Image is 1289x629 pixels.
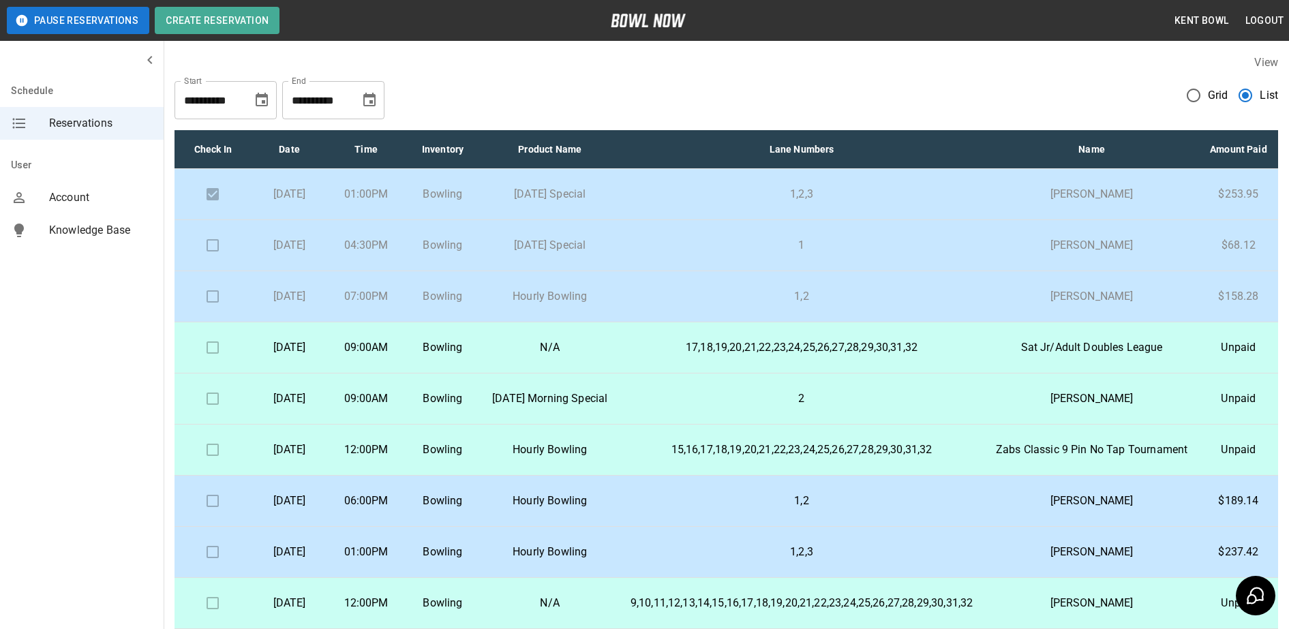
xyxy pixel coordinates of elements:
[262,595,316,611] p: [DATE]
[492,237,608,254] p: [DATE] Special
[262,339,316,356] p: [DATE]
[1210,237,1267,254] p: $68.12
[251,130,327,169] th: Date
[415,390,470,407] p: Bowling
[49,115,153,132] span: Reservations
[1199,130,1278,169] th: Amount Paid
[339,442,393,458] p: 12:00PM
[492,390,608,407] p: [DATE] Morning Special
[995,442,1188,458] p: Zabs Classic 9 Pin No Tap Tournament
[1210,544,1267,560] p: $237.42
[262,186,316,202] p: [DATE]
[481,130,619,169] th: Product Name
[984,130,1199,169] th: Name
[415,339,470,356] p: Bowling
[339,493,393,509] p: 06:00PM
[339,288,393,305] p: 07:00PM
[262,544,316,560] p: [DATE]
[7,7,149,34] button: Pause Reservations
[1210,493,1267,509] p: $189.14
[1210,339,1267,356] p: Unpaid
[262,237,316,254] p: [DATE]
[630,544,974,560] p: 1,2,3
[415,186,470,202] p: Bowling
[49,189,153,206] span: Account
[1210,186,1267,202] p: $253.95
[630,390,974,407] p: 2
[415,442,470,458] p: Bowling
[1210,288,1267,305] p: $158.28
[404,130,481,169] th: Inventory
[415,544,470,560] p: Bowling
[248,87,275,114] button: Choose date, selected date is Aug 27, 2025
[1210,442,1267,458] p: Unpaid
[492,595,608,611] p: N/A
[630,288,974,305] p: 1,2
[611,14,686,27] img: logo
[492,544,608,560] p: Hourly Bowling
[339,544,393,560] p: 01:00PM
[339,339,393,356] p: 09:00AM
[339,390,393,407] p: 09:00AM
[995,288,1188,305] p: [PERSON_NAME]
[1260,87,1278,104] span: List
[262,390,316,407] p: [DATE]
[49,222,153,239] span: Knowledge Base
[262,493,316,509] p: [DATE]
[328,130,404,169] th: Time
[630,339,974,356] p: 17,18,19,20,21,22,23,24,25,26,27,28,29,30,31,32
[262,442,316,458] p: [DATE]
[630,442,974,458] p: 15,16,17,18,19,20,21,22,23,24,25,26,27,28,29,30,31,32
[995,237,1188,254] p: [PERSON_NAME]
[175,130,251,169] th: Check In
[619,130,985,169] th: Lane Numbers
[1210,595,1267,611] p: Unpaid
[630,595,974,611] p: 9,10,11,12,13,14,15,16,17,18,19,20,21,22,23,24,25,26,27,28,29,30,31,32
[1208,87,1228,104] span: Grid
[1169,8,1234,33] button: Kent Bowl
[995,544,1188,560] p: [PERSON_NAME]
[1240,8,1289,33] button: Logout
[415,288,470,305] p: Bowling
[995,339,1188,356] p: Sat Jr/Adult Doubles League
[339,186,393,202] p: 01:00PM
[630,237,974,254] p: 1
[339,595,393,611] p: 12:00PM
[630,186,974,202] p: 1,2,3
[492,288,608,305] p: Hourly Bowling
[995,493,1188,509] p: [PERSON_NAME]
[415,595,470,611] p: Bowling
[415,237,470,254] p: Bowling
[415,493,470,509] p: Bowling
[339,237,393,254] p: 04:30PM
[995,595,1188,611] p: [PERSON_NAME]
[492,493,608,509] p: Hourly Bowling
[995,186,1188,202] p: [PERSON_NAME]
[155,7,279,34] button: Create Reservation
[262,288,316,305] p: [DATE]
[1210,390,1267,407] p: Unpaid
[356,87,383,114] button: Choose date, selected date is Sep 27, 2025
[492,186,608,202] p: [DATE] Special
[492,339,608,356] p: N/A
[630,493,974,509] p: 1,2
[492,442,608,458] p: Hourly Bowling
[1254,56,1278,69] label: View
[995,390,1188,407] p: [PERSON_NAME]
